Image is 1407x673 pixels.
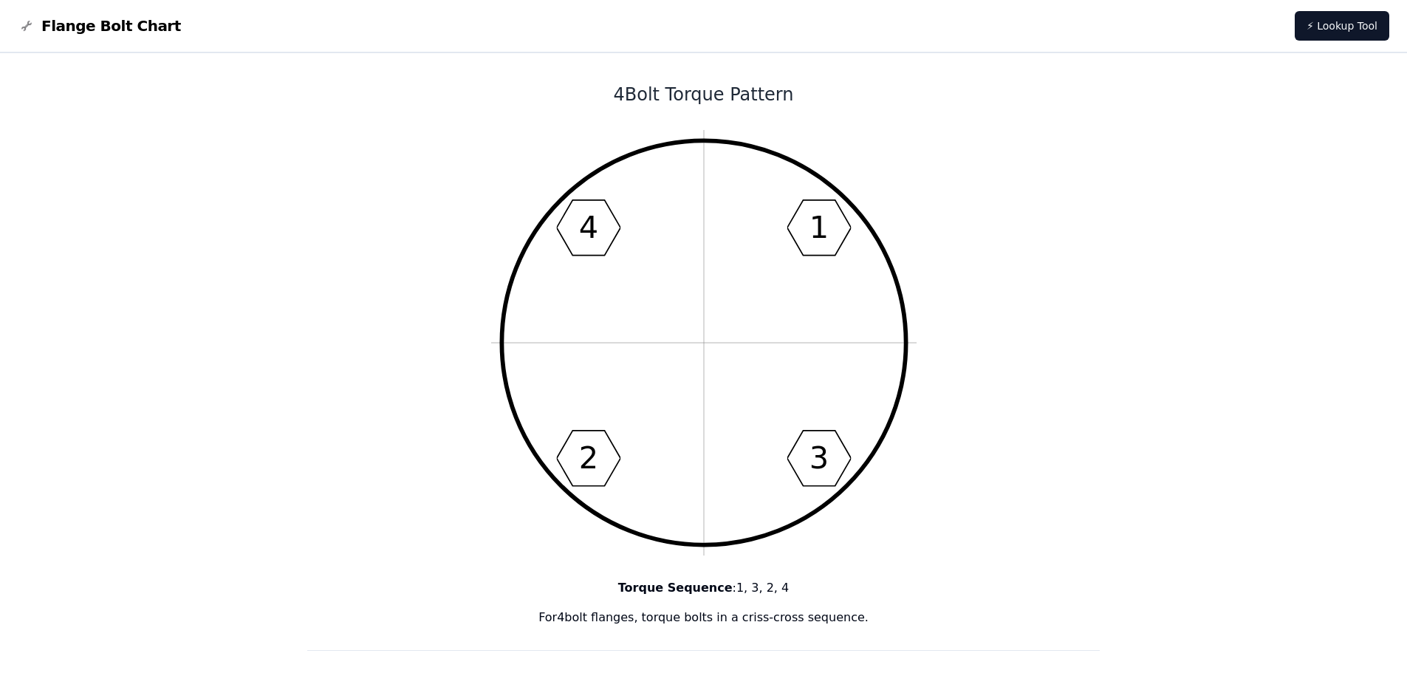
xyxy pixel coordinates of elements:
[809,210,828,245] text: 1
[1295,11,1389,41] a: ⚡ Lookup Tool
[578,440,598,476] text: 2
[809,440,828,476] text: 3
[307,609,1100,626] p: For 4 bolt flanges, torque bolts in a criss-cross sequence.
[307,83,1100,106] h1: 4 Bolt Torque Pattern
[18,16,181,36] a: Flange Bolt Chart LogoFlange Bolt Chart
[618,581,733,595] b: Torque Sequence
[578,210,598,245] text: 4
[41,16,181,36] span: Flange Bolt Chart
[307,579,1100,597] p: : 1, 3, 2, 4
[18,17,35,35] img: Flange Bolt Chart Logo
